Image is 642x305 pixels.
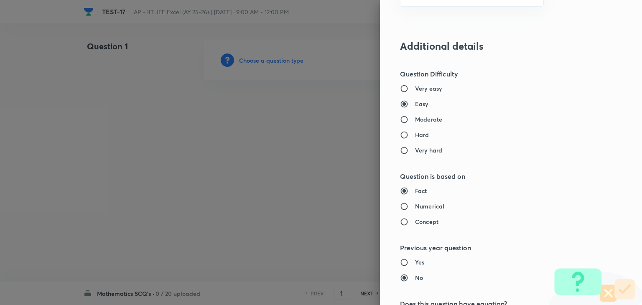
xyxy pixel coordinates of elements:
[415,258,424,267] h6: Yes
[400,171,594,181] h5: Question is based on
[415,115,442,124] h6: Moderate
[415,130,429,139] h6: Hard
[415,273,423,282] h6: No
[415,84,442,93] h6: Very easy
[415,99,428,108] h6: Easy
[415,146,442,155] h6: Very hard
[400,243,594,253] h5: Previous year question
[415,186,427,195] h6: Fact
[400,69,594,79] h5: Question Difficulty
[415,217,438,226] h6: Concept
[400,40,594,52] h3: Additional details
[415,202,444,211] h6: Numerical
